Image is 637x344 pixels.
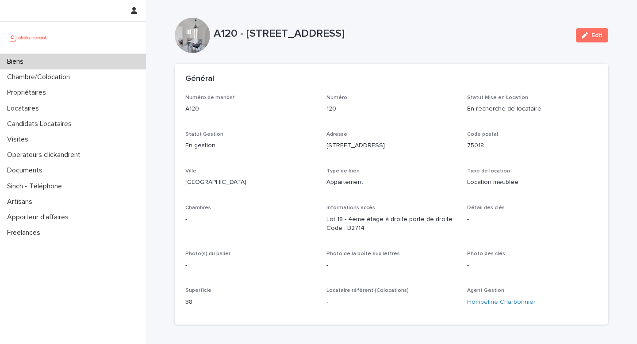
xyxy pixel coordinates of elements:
[326,251,400,256] span: Photo de la boîte aux lettres
[185,104,316,114] p: A120
[185,288,211,293] span: Superficie
[4,120,79,128] p: Candidats Locataires
[185,178,316,187] p: [GEOGRAPHIC_DATA]
[185,132,223,137] span: Statut Gestion
[185,261,316,270] p: -
[4,182,69,191] p: Sinch - Téléphone
[4,229,47,237] p: Freelances
[214,27,569,40] p: A120 - [STREET_ADDRESS]
[326,168,360,174] span: Type de bien
[326,288,409,293] span: Locataire référent (Colocations)
[467,261,598,270] p: -
[467,132,498,137] span: Code postal
[185,298,316,307] p: 38
[4,73,77,81] p: Chambre/Colocation
[326,141,457,150] p: [STREET_ADDRESS]
[467,298,536,307] a: Hombeline Charbonnier
[4,198,39,206] p: Artisans
[467,104,598,114] p: En recherche de locataire
[326,205,375,210] span: Informations accès
[467,251,505,256] span: Photo des clés
[467,205,505,210] span: Détail des clés
[4,135,35,144] p: Visites
[4,88,53,97] p: Propriétaires
[326,178,457,187] p: Appartement
[7,29,50,46] img: UCB0brd3T0yccxBKYDjQ
[185,141,316,150] p: En gestion
[326,298,457,307] p: -
[467,178,598,187] p: Location meublée
[326,261,457,270] p: -
[185,168,196,174] span: Ville
[185,205,211,210] span: Chambres
[185,251,230,256] span: Photo(s) du palier
[467,288,504,293] span: Agent Gestion
[591,32,602,38] span: Edit
[4,213,76,222] p: Apporteur d'affaires
[326,104,457,114] p: 120
[4,166,50,175] p: Documents
[185,215,316,224] p: -
[576,28,608,42] button: Edit
[326,215,457,233] p: Lot 18 - 4ème étage à droite porte de droite Code : B2714
[326,95,347,100] span: Numéro
[4,57,31,66] p: Biens
[4,151,88,159] p: Operateurs clickandrent
[467,141,598,150] p: 75018
[467,168,510,174] span: Type de location
[4,104,46,113] p: Locataires
[467,95,528,100] span: Statut Mise en Location
[326,132,347,137] span: Adresse
[185,95,235,100] span: Numéro de mandat
[467,215,598,224] p: -
[185,74,214,84] h2: Général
